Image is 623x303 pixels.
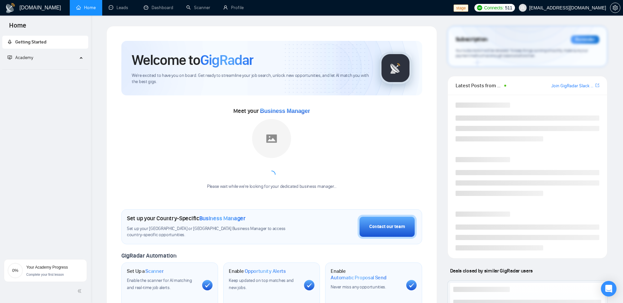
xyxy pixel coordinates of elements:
a: searchScanner [186,5,210,10]
span: Academy [15,55,33,60]
span: Automatic Proposal Send [331,274,386,281]
span: user [520,6,525,10]
span: loading [267,170,276,179]
h1: Set Up a [127,268,164,274]
div: Please wait while we're looking for your dedicated business manager... [203,184,340,190]
span: Complete your first lesson [26,273,64,276]
span: Your Academy Progress [26,265,68,270]
div: Open Intercom Messenger [601,281,617,297]
img: logo [5,3,16,13]
span: Subscription [456,34,488,45]
span: Enable the scanner for AI matching and real-time job alerts. [127,278,192,290]
span: Getting Started [15,39,46,45]
img: upwork-logo.png [477,5,482,10]
a: homeHome [76,5,96,10]
span: GigRadar [200,51,253,69]
span: We're excited to have you on board. Get ready to streamline your job search, unlock new opportuni... [132,73,369,85]
span: Home [4,21,31,34]
h1: Enable [331,268,401,281]
h1: Enable [229,268,286,274]
a: export [595,82,599,89]
span: Keep updated on top matches and new jobs. [229,278,294,290]
a: setting [610,5,620,10]
span: stage [454,5,468,12]
span: double-left [77,288,84,294]
span: fund-projection-screen [7,55,12,60]
span: rocket [7,40,12,44]
span: Business Manager [199,215,246,222]
button: setting [610,3,620,13]
a: messageLeads [109,5,131,10]
span: 511 [505,4,512,11]
span: Set up your [GEOGRAPHIC_DATA] or [GEOGRAPHIC_DATA] Business Manager to access country-specific op... [127,226,301,238]
li: Academy Homepage [2,67,88,71]
h1: Set up your Country-Specific [127,215,246,222]
button: Contact our team [358,215,417,239]
span: Connects: [484,4,504,11]
img: gigradar-logo.png [379,52,412,84]
span: Academy [7,55,33,60]
a: dashboardDashboard [144,5,173,10]
span: 0% [7,268,23,273]
span: Opportunity Alerts [245,268,286,274]
a: Join GigRadar Slack Community [551,82,594,90]
span: Your subscription will be renewed. To keep things running smoothly, make sure your payment method... [456,48,588,58]
span: Deals closed by similar GigRadar users [447,265,535,276]
img: placeholder.png [252,119,291,158]
a: userProfile [223,5,244,10]
span: Never miss any opportunities. [331,284,386,290]
div: Reminder [571,35,599,44]
span: Meet your [233,107,310,115]
h1: Welcome to [132,51,253,69]
li: Getting Started [2,36,88,49]
span: Scanner [145,268,164,274]
div: Contact our team [369,223,405,230]
span: Business Manager [260,108,310,114]
span: export [595,83,599,88]
span: Latest Posts from the GigRadar Community [456,81,503,90]
span: GigRadar Automation [121,252,176,259]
